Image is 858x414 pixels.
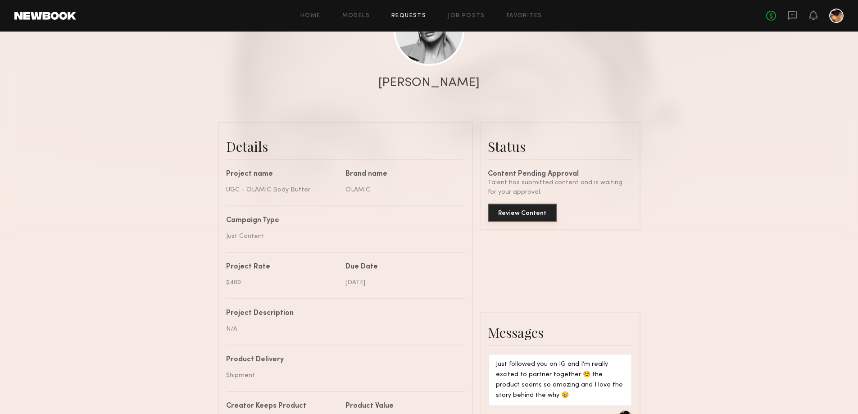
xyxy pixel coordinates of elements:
[226,371,458,380] div: Shipment
[345,403,458,410] div: Product Value
[226,264,339,271] div: Project Rate
[300,13,321,19] a: Home
[345,264,458,271] div: Due Date
[226,356,458,364] div: Product Delivery
[226,185,339,195] div: UGC - OLAMIC Body Butter
[226,324,458,334] div: N/A
[488,178,632,197] div: Talent has submitted content and is waiting for your approval.
[448,13,485,19] a: Job Posts
[345,185,458,195] div: OLAMIC
[226,278,339,287] div: $400
[488,137,632,155] div: Status
[507,13,542,19] a: Favorites
[488,171,632,178] div: Content Pending Approval
[226,217,458,224] div: Campaign Type
[226,310,458,317] div: Project Description
[342,13,370,19] a: Models
[226,403,339,410] div: Creator Keeps Product
[488,204,557,222] button: Review Content
[345,278,458,287] div: [DATE]
[226,232,458,241] div: Just Content
[226,171,339,178] div: Project name
[226,137,465,155] div: Details
[345,171,458,178] div: Brand name
[496,359,624,401] div: Just followed you on IG and I’m really excited to partner together ☺️ the product seems so amazin...
[378,77,480,89] div: [PERSON_NAME]
[488,323,632,341] div: Messages
[391,13,426,19] a: Requests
